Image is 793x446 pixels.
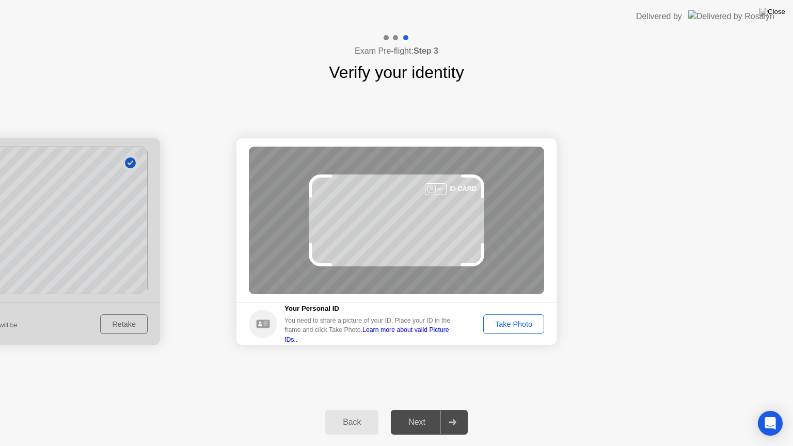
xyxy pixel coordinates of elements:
img: Delivered by Rosalyn [688,10,774,22]
b: Step 3 [414,46,438,55]
button: Back [325,410,378,435]
h5: Your Personal ID [284,304,458,314]
div: Back [328,418,375,427]
button: Take Photo [483,314,544,334]
img: Close [759,8,785,16]
a: Learn more about valid Picture IDs.. [284,326,449,343]
h4: Exam Pre-flight: [355,45,438,57]
button: Next [391,410,468,435]
div: ID CARD [449,184,477,194]
h1: Verify your identity [329,60,464,85]
div: Take Photo [487,320,541,328]
div: You need to share a picture of your ID. Place your ID in the frame and click Take Photo. [284,316,458,344]
div: Open Intercom Messenger [758,411,783,436]
div: Next [394,418,440,427]
div: Delivered by [636,10,682,23]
